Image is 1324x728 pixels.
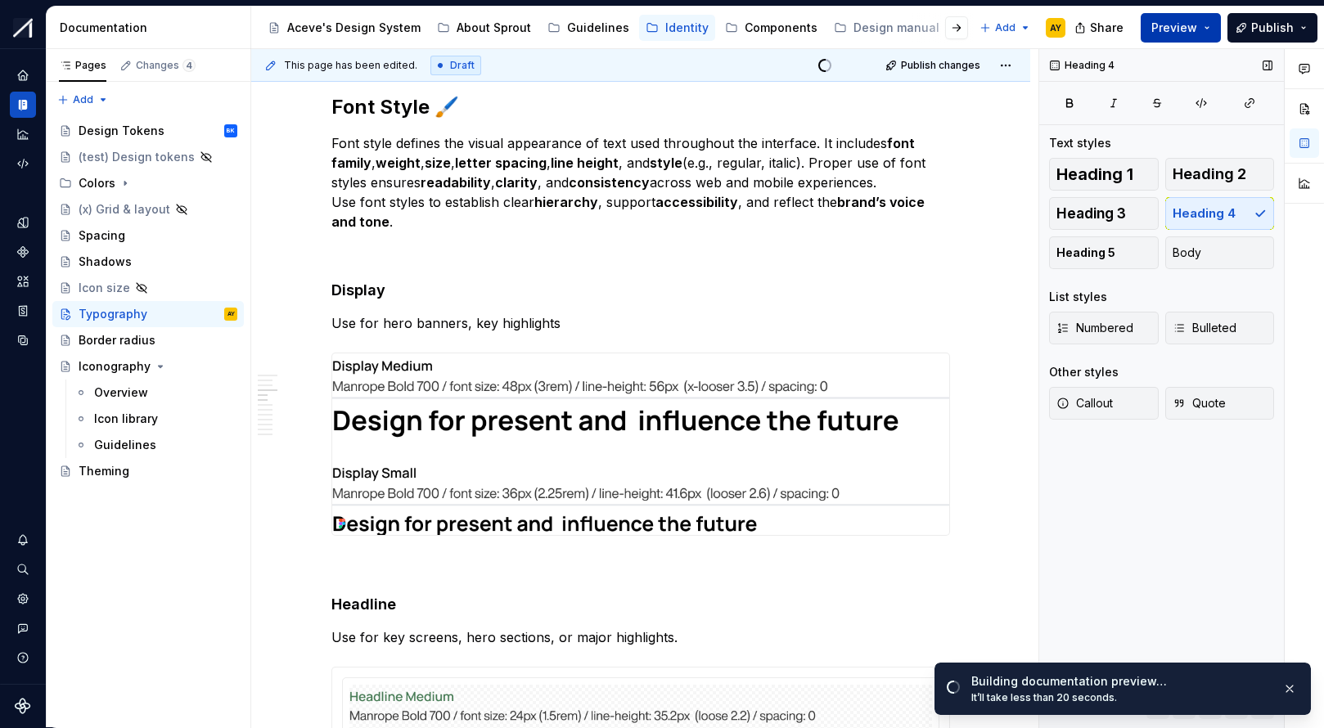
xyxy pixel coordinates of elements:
[971,673,1269,690] div: Building documentation preview…
[1049,364,1119,380] div: Other styles
[10,121,36,147] a: Analytics
[1090,20,1124,36] span: Share
[10,298,36,324] a: Storybook stories
[1056,395,1113,411] span: Callout
[52,458,244,484] a: Theming
[376,155,421,171] strong: weight
[1165,236,1275,269] button: Body
[1049,158,1159,191] button: Heading 1
[227,123,235,139] div: BK
[15,698,31,714] a: Supernova Logo
[284,59,417,72] span: This page has been edited.
[79,463,129,479] div: Theming
[10,586,36,612] a: Settings
[94,437,156,453] div: Guidelines
[1173,395,1226,411] span: Quote
[10,151,36,177] a: Code automation
[10,327,36,353] a: Data sources
[68,406,244,432] a: Icon library
[331,627,950,647] p: Use for key screens, hero sections, or major highlights.
[425,155,451,171] strong: size
[975,16,1036,39] button: Add
[79,306,147,322] div: Typography
[1049,135,1111,151] div: Text styles
[495,174,538,191] strong: clarity
[52,196,244,222] a: (x) Grid & layout
[1165,387,1275,420] button: Quote
[10,209,36,236] div: Design tokens
[10,556,36,582] div: Search ⌘K
[182,59,196,72] span: 4
[1173,245,1201,261] span: Body
[52,88,114,111] button: Add
[1173,320,1236,336] span: Bulleted
[1056,320,1133,336] span: Numbered
[971,691,1269,704] div: It’ll take less than 20 seconds.
[261,11,971,44] div: Page tree
[551,155,619,171] strong: line height
[10,527,36,553] button: Notifications
[94,411,158,427] div: Icon library
[650,155,682,171] strong: style
[331,595,950,614] h4: Headline
[94,384,148,401] div: Overview
[1066,13,1134,43] button: Share
[1141,13,1221,43] button: Preview
[569,174,650,191] strong: consistency
[10,62,36,88] div: Home
[567,20,629,36] div: Guidelines
[52,118,244,144] a: Design TokensBK
[10,92,36,118] div: Documentation
[1227,13,1317,43] button: Publish
[331,281,950,300] h4: Display
[261,15,427,41] a: Aceve's Design System
[10,615,36,641] button: Contact support
[52,353,244,380] a: Iconography
[331,133,950,231] p: Font style defines the visual appearance of text used throughout the interface. It includes , , ,...
[457,20,531,36] div: About Sprout
[332,353,949,535] img: 5376d856-0323-4b49-b720-da1f682097ef.png
[52,327,244,353] a: Border radius
[73,93,93,106] span: Add
[1151,20,1197,36] span: Preview
[52,170,244,196] div: Colors
[541,15,636,41] a: Guidelines
[79,358,151,375] div: Iconography
[1056,245,1115,261] span: Heading 5
[455,155,547,171] strong: letter spacing
[995,21,1016,34] span: Add
[331,95,459,119] strong: Font Style 🖌️
[1251,20,1294,36] span: Publish
[287,20,421,36] div: Aceve's Design System
[79,254,132,270] div: Shadows
[10,268,36,294] a: Assets
[421,174,491,191] strong: readability
[52,144,244,170] a: (test) Design tokens
[901,59,980,72] span: Publish changes
[60,20,244,36] div: Documentation
[1049,197,1159,230] button: Heading 3
[718,15,824,41] a: Components
[1173,166,1246,182] span: Heading 2
[880,54,988,77] button: Publish changes
[79,227,125,244] div: Spacing
[639,15,715,41] a: Identity
[10,239,36,265] div: Components
[79,123,164,139] div: Design Tokens
[13,18,33,38] img: b6c2a6ff-03c2-4811-897b-2ef07e5e0e51.png
[1049,387,1159,420] button: Callout
[1049,289,1107,305] div: List styles
[1049,236,1159,269] button: Heading 5
[450,59,475,72] span: Draft
[1050,21,1061,34] div: AY
[136,59,196,72] div: Changes
[79,280,130,296] div: Icon size
[52,301,244,327] a: TypographyAY
[52,249,244,275] a: Shadows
